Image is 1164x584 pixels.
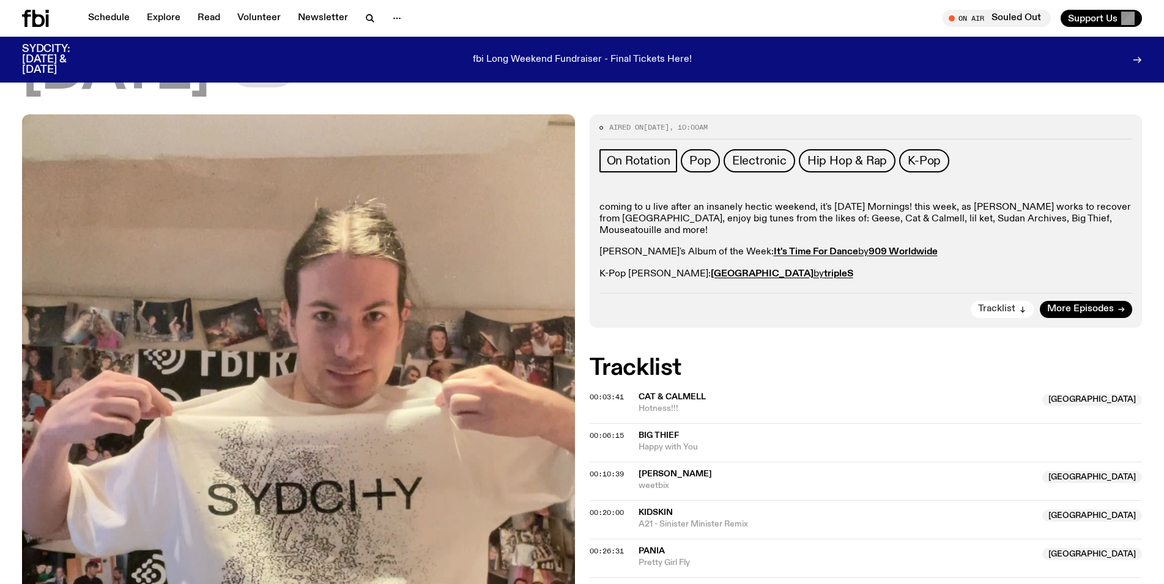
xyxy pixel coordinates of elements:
[639,480,1036,492] span: weetbix
[639,470,712,478] span: [PERSON_NAME]
[1040,301,1132,318] a: More Episodes
[1061,10,1142,27] button: Support Us
[1047,305,1114,314] span: More Episodes
[899,149,949,172] a: K-Pop
[22,45,209,100] span: [DATE]
[639,547,665,555] span: PANIA
[639,557,1036,569] span: Pretty Girl Fly
[81,10,137,27] a: Schedule
[590,471,624,478] button: 00:10:39
[639,442,1143,453] span: Happy with You
[291,10,355,27] a: Newsletter
[590,546,624,556] span: 00:26:31
[908,154,941,168] span: K-Pop
[590,392,624,402] span: 00:03:41
[689,154,711,168] span: Pop
[1068,13,1118,24] span: Support Us
[599,268,1133,280] p: K-Pop [PERSON_NAME]:
[590,509,624,516] button: 00:20:00
[774,247,938,257] a: It's Time For Danceby909 Worldwide
[643,122,669,132] span: [DATE]
[230,10,288,27] a: Volunteer
[724,149,795,172] a: Electronic
[639,508,673,517] span: Kidskin
[1042,509,1142,522] span: [GEOGRAPHIC_DATA]
[639,431,679,440] span: Big Thief
[669,122,708,132] span: , 10:00am
[639,393,706,401] span: Cat & Calmell
[590,508,624,517] span: 00:20:00
[681,149,719,172] a: Pop
[590,432,624,439] button: 00:06:15
[807,154,887,168] span: Hip Hop & Rap
[711,269,814,279] strong: [GEOGRAPHIC_DATA]
[1042,548,1142,560] span: [GEOGRAPHIC_DATA]
[639,519,1036,530] span: A21 - Sinister Minister Remix
[774,247,858,257] strong: It's Time For Dance
[473,54,692,65] p: fbi Long Weekend Fundraiser - Final Tickets Here!
[590,394,624,401] button: 00:03:41
[869,247,938,257] strong: 909 Worldwide
[1042,471,1142,483] span: [GEOGRAPHIC_DATA]
[824,269,853,279] strong: tripleS
[590,357,1143,379] h2: Tracklist
[190,10,228,27] a: Read
[971,301,1034,318] button: Tracklist
[22,44,100,75] h3: SYDCITY: [DATE] & [DATE]
[139,10,188,27] a: Explore
[711,269,853,279] a: [GEOGRAPHIC_DATA]bytripleS
[599,202,1133,237] p: coming to u live after an insanely hectic weekend, it's [DATE] Mornings! this week, as [PERSON_NA...
[1042,394,1142,406] span: [GEOGRAPHIC_DATA]
[943,10,1051,27] button: On AirSouled Out
[639,403,1036,415] span: Hotness!!!
[609,122,643,132] span: Aired on
[799,149,895,172] a: Hip Hop & Rap
[599,246,1133,258] p: [PERSON_NAME]'s Album of the Week:
[590,431,624,440] span: 00:06:15
[607,154,670,168] span: On Rotation
[599,149,678,172] a: On Rotation
[590,469,624,479] span: 00:10:39
[732,154,787,168] span: Electronic
[978,305,1015,314] span: Tracklist
[590,548,624,555] button: 00:26:31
